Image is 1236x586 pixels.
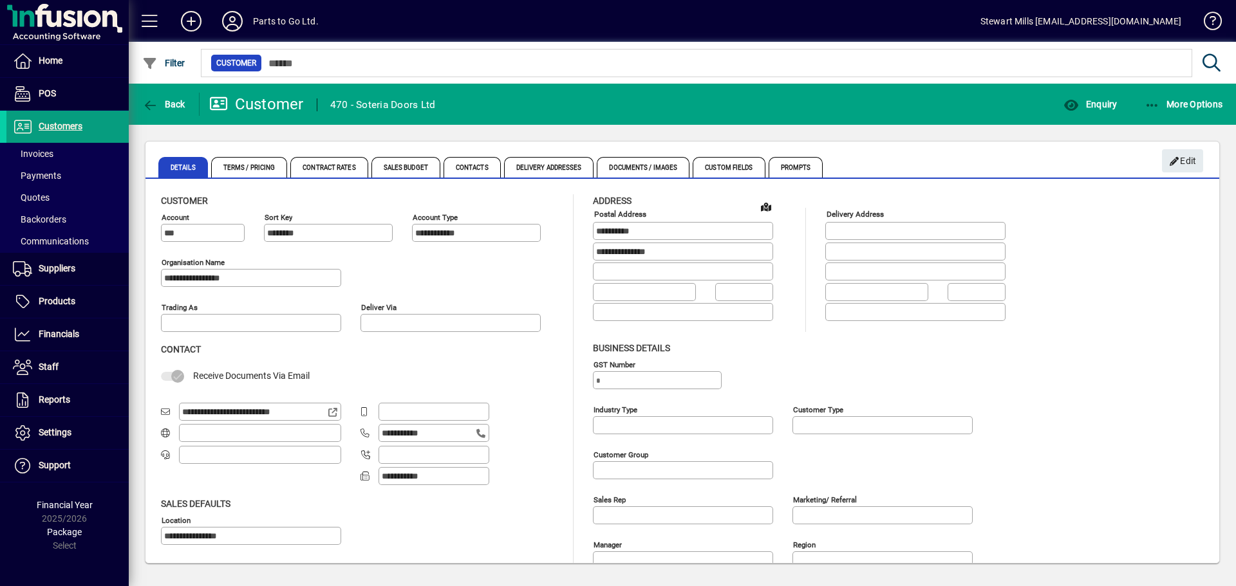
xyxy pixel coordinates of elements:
span: Sales defaults [161,499,230,509]
a: POS [6,78,129,110]
span: Sales Budget [371,157,440,178]
a: Suppliers [6,253,129,285]
span: Terms / Pricing [211,157,288,178]
mat-label: Customer type [793,405,843,414]
span: POS [39,88,56,98]
mat-label: Account [162,213,189,222]
a: Support [6,450,129,482]
button: More Options [1141,93,1226,116]
mat-label: Sales rep [594,495,626,504]
span: Customer [216,57,256,69]
span: Contract Rates [290,157,368,178]
span: Staff [39,362,59,372]
mat-label: Sort key [265,213,292,222]
div: Customer [209,94,304,114]
a: Products [6,286,129,318]
a: Payments [6,165,129,187]
div: Stewart Mills [EMAIL_ADDRESS][DOMAIN_NAME] [980,11,1181,32]
mat-label: Location [162,515,191,524]
span: Prompts [769,157,823,178]
span: Reports [39,394,70,405]
mat-label: GST Number [594,360,635,369]
a: View on map [756,196,776,217]
a: Staff [6,351,129,383]
span: Contact [161,344,201,354]
span: Details [158,157,208,178]
mat-label: Account Type [413,213,458,222]
button: Back [139,93,189,116]
a: Settings [6,417,129,449]
mat-label: Manager [594,540,622,549]
a: Communications [6,230,129,252]
a: Home [6,45,129,77]
span: Communications [13,236,89,246]
mat-label: Industry type [594,405,637,414]
a: Financials [6,318,129,351]
mat-label: Region [793,540,816,549]
span: Back [142,99,185,109]
span: Address [593,196,632,206]
span: Custom Fields [693,157,765,178]
mat-label: Deliver via [361,303,397,312]
span: Enquiry [1063,99,1117,109]
span: Edit [1169,151,1197,172]
span: Payments [13,170,61,181]
span: Documents / Images [597,157,689,178]
a: Reports [6,384,129,416]
button: Add [171,10,212,33]
span: Invoices [13,149,53,159]
mat-label: Customer group [594,450,648,459]
a: Knowledge Base [1194,3,1220,44]
div: Parts to Go Ltd. [253,11,319,32]
span: More Options [1145,99,1223,109]
button: Profile [212,10,253,33]
app-page-header-button: Back [129,93,200,116]
span: Customers [39,121,82,131]
span: Filter [142,58,185,68]
span: Delivery Addresses [504,157,594,178]
a: Backorders [6,208,129,230]
mat-label: Trading as [162,303,198,312]
span: Financials [39,329,79,339]
span: Home [39,55,62,66]
span: Receive Documents Via Email [193,371,310,381]
span: Business details [593,343,670,353]
div: 470 - Soteria Doors Ltd [330,95,436,115]
a: Invoices [6,143,129,165]
span: Package [47,527,82,537]
span: Contacts [444,157,501,178]
button: Edit [1162,149,1203,172]
span: Suppliers [39,263,75,273]
span: Customer [161,196,208,206]
button: Enquiry [1060,93,1120,116]
span: Support [39,460,71,470]
span: Products [39,296,75,306]
span: Settings [39,427,71,437]
mat-label: Organisation name [162,258,225,267]
mat-label: Marketing/ Referral [793,495,857,504]
span: Backorders [13,214,66,224]
button: Filter [139,51,189,75]
a: Quotes [6,187,129,208]
span: Quotes [13,192,50,203]
span: Financial Year [37,500,93,510]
